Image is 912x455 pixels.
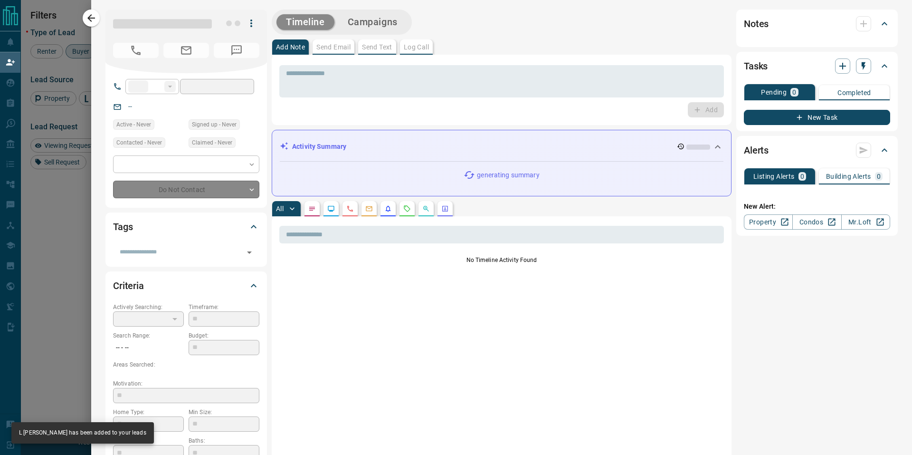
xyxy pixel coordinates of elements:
p: 0 [800,173,804,180]
div: Alerts [744,139,890,162]
a: Property [744,214,793,230]
h2: Notes [744,16,769,31]
button: Campaigns [338,14,407,30]
div: Do Not Contact [113,181,259,198]
p: Home Type: [113,408,184,416]
h2: Tags [113,219,133,234]
div: Tags [113,215,259,238]
p: Timeframe: [189,303,259,311]
p: Baths: [189,436,259,445]
button: New Task [744,110,890,125]
button: Timeline [276,14,334,30]
span: Signed up - Never [192,120,237,129]
span: No Number [214,43,259,58]
svg: Opportunities [422,205,430,213]
p: generating summary [477,170,539,180]
p: Pending [761,89,787,96]
svg: Requests [403,205,411,213]
p: Motivation: [113,379,259,388]
p: Budget: [189,331,259,340]
a: Mr.Loft [841,214,890,230]
svg: Calls [346,205,354,213]
svg: Notes [308,205,316,213]
h2: Alerts [744,143,769,158]
p: Areas Searched: [113,360,259,369]
p: Listing Alerts [753,173,795,180]
h2: Tasks [744,58,768,74]
svg: Listing Alerts [384,205,392,213]
p: Actively Searching: [113,303,184,311]
p: Activity Summary [292,142,346,152]
p: All [276,205,284,212]
div: Notes [744,12,890,35]
p: No Timeline Activity Found [279,256,724,264]
a: Condos [792,214,841,230]
svg: Emails [365,205,373,213]
svg: Lead Browsing Activity [327,205,335,213]
svg: Agent Actions [441,205,449,213]
span: Active - Never [116,120,151,129]
p: Completed [837,89,871,96]
span: Contacted - Never [116,138,162,147]
a: -- [128,103,132,110]
p: Search Range: [113,331,184,340]
div: L [PERSON_NAME] has been added to your leads [19,425,146,441]
span: No Email [163,43,209,58]
div: Criteria [113,274,259,297]
h2: Criteria [113,278,144,293]
div: Tasks [744,55,890,77]
p: Building Alerts [826,173,871,180]
span: No Number [113,43,159,58]
p: Min Size: [189,408,259,416]
p: New Alert: [744,202,890,212]
div: Activity Summary [280,138,723,155]
p: 0 [792,89,796,96]
p: 0 [877,173,881,180]
p: -- - -- [113,340,184,356]
p: Add Note [276,44,305,50]
button: Open [243,246,256,259]
span: Claimed - Never [192,138,232,147]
